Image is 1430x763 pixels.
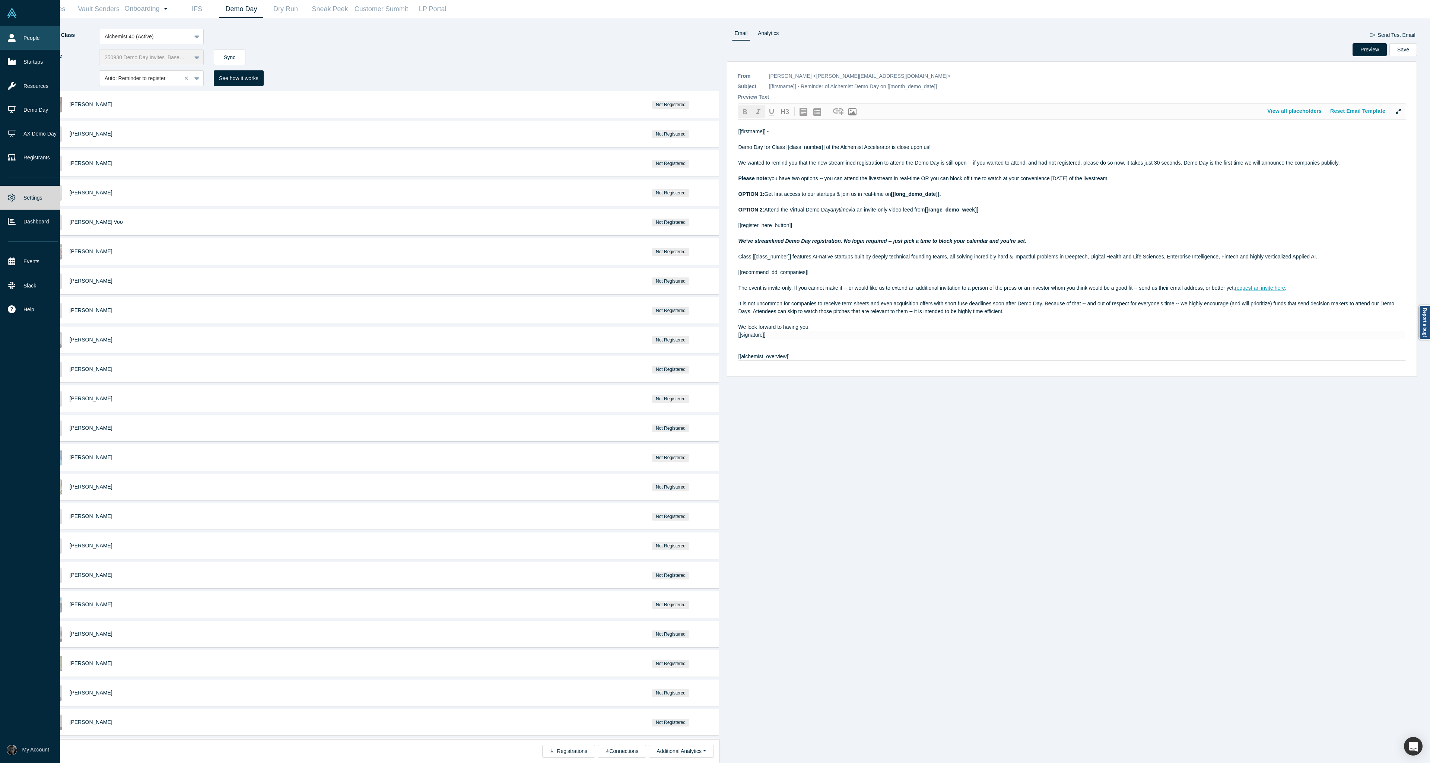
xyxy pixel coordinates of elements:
a: request an invite here [1235,285,1285,291]
p: From [738,72,764,80]
a: [PERSON_NAME] [70,719,112,725]
span: Not Registered [652,425,690,432]
span: Not Registered [652,601,690,609]
button: View all placeholders [1263,105,1326,118]
a: [PERSON_NAME] [70,690,112,696]
a: [PERSON_NAME] [70,101,112,107]
span: Not Registered [652,483,690,491]
a: [PERSON_NAME] [70,543,112,549]
span: We've streamlined Demo Day registration. No login required -- just pick a time to block your cale... [738,238,1026,244]
a: [PERSON_NAME] [70,395,112,401]
img: Rami Chousein's Account [7,745,17,755]
button: See how it works [214,70,264,86]
span: Please note: [738,175,769,181]
a: Dry Run [263,0,308,18]
span: My Account [22,746,49,754]
p: - [774,93,776,101]
button: Reset Email Template [1326,105,1390,118]
a: [PERSON_NAME] [70,131,112,137]
span: Not Registered [652,542,690,550]
a: Customer Summit [352,0,410,18]
a: [PERSON_NAME] [70,366,112,372]
a: [PERSON_NAME] [70,631,112,637]
span: Not Registered [652,160,690,168]
span: [[range_demo_week]] [925,207,978,213]
span: Not Registered [652,219,690,226]
label: Template [36,70,99,83]
a: [PERSON_NAME] Voo [70,219,123,225]
p: Preview Text [738,93,769,101]
a: [PERSON_NAME] [70,484,112,490]
img: Alchemist Vault Logo [7,8,17,18]
a: IFS [175,0,219,18]
span: Not Registered [652,336,690,344]
span: [[firstname]] - [738,128,769,134]
span: [[recommend_dd_companies]] [738,269,808,275]
a: [PERSON_NAME] [70,307,112,313]
a: Demo Day [219,0,263,18]
a: [PERSON_NAME] [70,601,112,607]
button: Send Test Email [1370,29,1416,42]
a: Analytics [755,29,781,41]
p: [PERSON_NAME] <[PERSON_NAME][EMAIL_ADDRESS][DOMAIN_NAME]> [769,72,951,80]
a: [PERSON_NAME] [70,337,112,343]
span: Not Registered [652,630,690,638]
a: LP Portal [410,0,455,18]
span: Not Registered [652,130,690,138]
span: . [1285,285,1287,291]
span: via an invite-only video feed from [849,207,925,213]
a: [PERSON_NAME] [70,454,112,460]
a: [PERSON_NAME] [70,248,112,254]
a: Email [732,29,750,41]
button: Additional Analytics [649,745,714,758]
span: Not Registered [652,572,690,579]
span: Not Registered [652,660,690,668]
span: [PERSON_NAME] [70,572,112,578]
button: Sync [214,50,245,65]
p: Subject [738,83,764,90]
span: Class [[class_number]] features AI-native startups built by deeply technical founding teams, all ... [738,254,1318,260]
a: [PERSON_NAME] [70,425,112,431]
span: Attend the Virtual Demo Day [765,207,830,213]
span: Not Registered [652,307,690,315]
span: Not Registered [652,248,690,256]
span: Not Registered [652,189,690,197]
span: [PERSON_NAME] [70,160,112,166]
a: Onboarding [122,0,175,18]
span: Get first access to our startups & join us in real-time on [765,191,891,197]
a: [PERSON_NAME] [70,190,112,195]
span: Not Registered [652,689,690,697]
span: It is not uncommon for companies to receive term sheets and even acquisition offers with short fu... [738,301,1396,314]
span: Not Registered [652,277,690,285]
button: Connections [598,745,646,758]
span: Demo Day for Class [[class_number]] of the Alchemist Accelerator is close upon us! [738,144,931,150]
a: Sneak Peek [308,0,352,18]
span: Not Registered [652,454,690,462]
a: [PERSON_NAME] [70,513,112,519]
button: Registrations [542,745,595,758]
span: We wanted to remind you that the new streamlined registration to attend the Demo Day is still ope... [738,160,1125,166]
span: [PERSON_NAME] [70,278,112,284]
span: Not Registered [652,719,690,727]
label: Demoing Class [36,29,99,42]
span: We look forward to having you. [738,324,810,330]
span: [[alchemist_overview]] [738,353,790,359]
span: anytime [830,207,849,213]
span: you have two options -- you can attend the livestream in real-time OR you can block off time to w... [769,175,1109,181]
button: create uolbg-list-item [811,105,824,118]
